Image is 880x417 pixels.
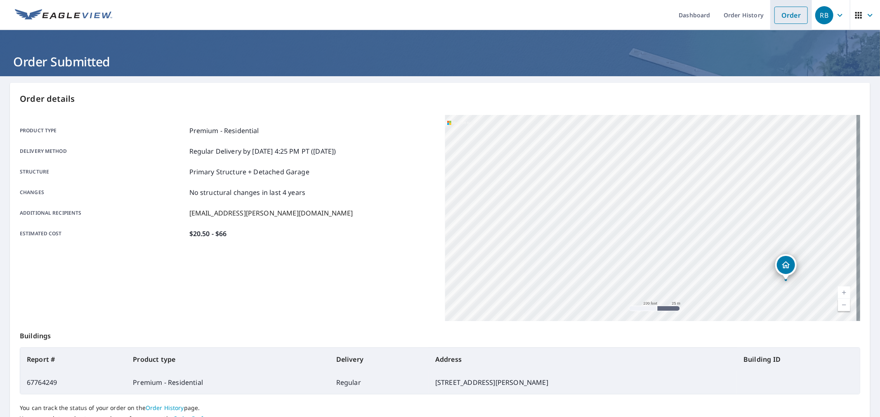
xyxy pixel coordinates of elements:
a: Order [774,7,808,24]
div: RB [815,6,833,24]
p: [EMAIL_ADDRESS][PERSON_NAME][DOMAIN_NAME] [189,208,353,218]
p: Buildings [20,321,860,347]
p: No structural changes in last 4 years [189,187,306,197]
p: Estimated cost [20,229,186,239]
div: Dropped pin, building 1, Residential property, 1103 Raintree Dr Greenfield, IN 46140 [775,254,797,280]
p: Order details [20,93,860,105]
a: Order History [146,404,184,412]
p: Premium - Residential [189,126,259,136]
th: Building ID [737,348,860,371]
p: Additional recipients [20,208,186,218]
th: Address [429,348,737,371]
p: Primary Structure + Detached Garage [189,167,309,177]
img: EV Logo [15,9,112,21]
th: Delivery [330,348,429,371]
td: Premium - Residential [126,371,329,394]
a: Current Level 18, Zoom In [838,286,850,299]
p: Regular Delivery by [DATE] 4:25 PM PT ([DATE]) [189,146,336,156]
p: $20.50 - $66 [189,229,227,239]
h1: Order Submitted [10,53,870,70]
p: Delivery method [20,146,186,156]
p: Product type [20,126,186,136]
p: Structure [20,167,186,177]
p: Changes [20,187,186,197]
th: Product type [126,348,329,371]
td: Regular [330,371,429,394]
a: Current Level 18, Zoom Out [838,299,850,311]
p: You can track the status of your order on the page. [20,404,860,412]
td: [STREET_ADDRESS][PERSON_NAME] [429,371,737,394]
td: 67764249 [20,371,126,394]
th: Report # [20,348,126,371]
